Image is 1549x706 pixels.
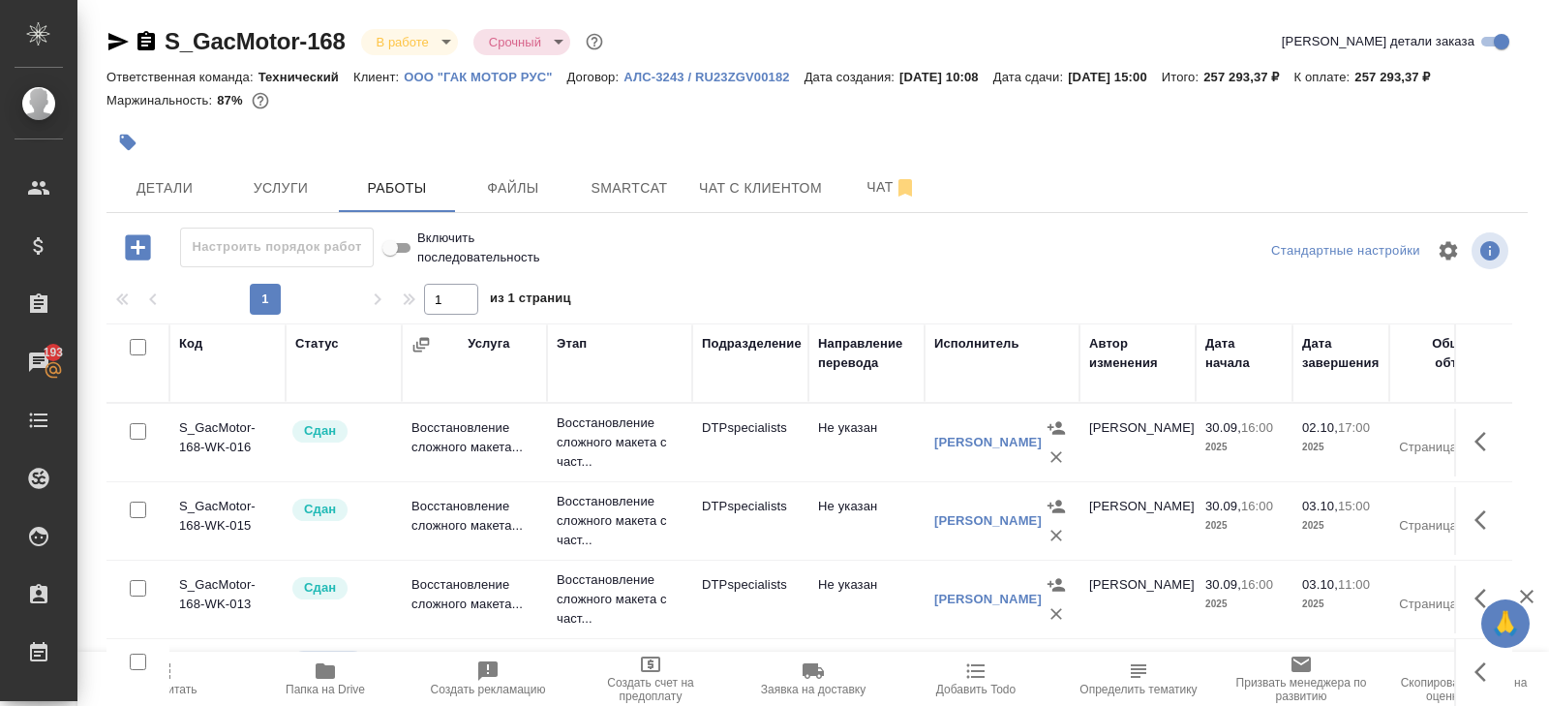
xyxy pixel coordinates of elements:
[473,29,570,55] div: В работе
[1338,499,1370,513] p: 15:00
[1302,577,1338,592] p: 03.10,
[623,68,804,84] a: АЛС-3243 / RU23ZGV00182
[557,414,683,472] p: Восстановление сложного макета с част...
[1205,595,1283,614] p: 2025
[169,487,286,555] td: S_GacMotor-168-WK-015
[1463,497,1509,543] button: Здесь прячутся важные кнопки
[583,176,676,200] span: Smartcat
[582,29,607,54] button: Доп статусы указывают на важность/срочность заказа
[1463,418,1509,465] button: Здесь прячутся важные кнопки
[1241,499,1273,513] p: 16:00
[286,683,365,696] span: Папка на Drive
[258,70,353,84] p: Технический
[581,676,720,703] span: Создать счет на предоплату
[295,334,339,353] div: Статус
[402,409,547,476] td: Восстановление сложного макета...
[1302,334,1380,373] div: Дата завершения
[702,334,802,353] div: Подразделение
[304,500,336,519] p: Сдан
[483,34,547,50] button: Срочный
[1399,438,1476,457] p: Страница А4
[1302,420,1338,435] p: 02.10,
[805,70,899,84] p: Дата создания:
[1089,334,1186,373] div: Автор изменения
[1042,414,1071,443] button: Назначить
[1302,651,1338,665] p: 02.10,
[106,121,149,164] button: Добавить тэг
[1399,649,1476,668] p: 0
[1205,577,1241,592] p: 30.09,
[431,683,546,696] span: Создать рекламацию
[111,228,165,267] button: Добавить работу
[1354,70,1444,84] p: 257 293,37 ₽
[623,70,804,84] p: АЛС-3243 / RU23ZGV00182
[490,287,571,315] span: из 1 страниц
[1042,521,1071,550] button: Удалить
[1205,438,1283,457] p: 2025
[1079,683,1197,696] span: Определить тематику
[169,409,286,476] td: S_GacMotor-168-WK-016
[290,418,392,445] div: Менеджер проверил работу исполнителя, передает ее на следующий этап
[1057,652,1220,706] button: Определить тематику
[899,70,993,84] p: [DATE] 10:08
[692,409,808,476] td: DTPspecialists
[1079,566,1196,633] td: [PERSON_NAME]
[934,334,1019,353] div: Исполнитель
[353,70,404,84] p: Клиент:
[692,566,808,633] td: DTPspecialists
[1302,438,1380,457] p: 2025
[732,652,895,706] button: Заявка на доставку
[1425,228,1472,274] span: Настроить таблицу
[1205,651,1241,665] p: 30.09,
[1079,487,1196,555] td: [PERSON_NAME]
[1042,443,1071,472] button: Удалить
[106,93,217,107] p: Маржинальность:
[895,652,1057,706] button: Добавить Todo
[1302,499,1338,513] p: 03.10,
[106,70,258,84] p: Ответственная команда:
[936,683,1016,696] span: Добавить Todo
[217,93,247,107] p: 87%
[1489,603,1522,644] span: 🙏
[402,566,547,633] td: Восстановление сложного макета...
[404,70,566,84] p: ООО "ГАК МОТОР РУС"
[1394,676,1534,703] span: Скопировать ссылку на оценку заказа
[845,175,938,200] span: Чат
[1042,492,1071,521] button: Назначить
[1302,516,1380,536] p: 2025
[1205,420,1241,435] p: 30.09,
[467,176,560,200] span: Файлы
[1282,32,1474,51] span: [PERSON_NAME] детали заказа
[1205,516,1283,536] p: 2025
[1399,575,1476,595] p: 39
[1042,599,1071,629] button: Удалить
[699,176,822,200] span: Чат с клиентом
[557,492,683,550] p: Восстановление сложного макета с част...
[1382,652,1545,706] button: Скопировать ссылку на оценку заказа
[5,338,73,386] a: 193
[1241,420,1273,435] p: 16:00
[1399,418,1476,438] p: 14
[169,566,286,633] td: S_GacMotor-168-WK-013
[135,30,158,53] button: Скопировать ссылку
[1463,575,1509,622] button: Здесь прячутся важные кнопки
[557,334,587,353] div: Этап
[818,334,915,373] div: Направление перевода
[934,513,1042,528] a: [PERSON_NAME]
[934,435,1042,449] a: [PERSON_NAME]
[244,652,407,706] button: Папка на Drive
[1079,409,1196,476] td: [PERSON_NAME]
[1399,595,1476,614] p: Страница А4
[371,34,435,50] button: В работе
[1338,577,1370,592] p: 11:00
[1463,649,1509,695] button: Здесь прячутся важные кнопки
[1338,420,1370,435] p: 17:00
[894,176,917,200] svg: Отписаться
[290,497,392,523] div: Менеджер проверил работу исполнителя, передает ее на следующий этап
[417,229,558,267] span: Включить последовательность
[1205,334,1283,373] div: Дата начала
[118,176,211,200] span: Детали
[557,649,683,688] p: Почасовая ставка верстки
[1203,70,1293,84] p: 257 293,37 ₽
[1266,236,1425,266] div: split button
